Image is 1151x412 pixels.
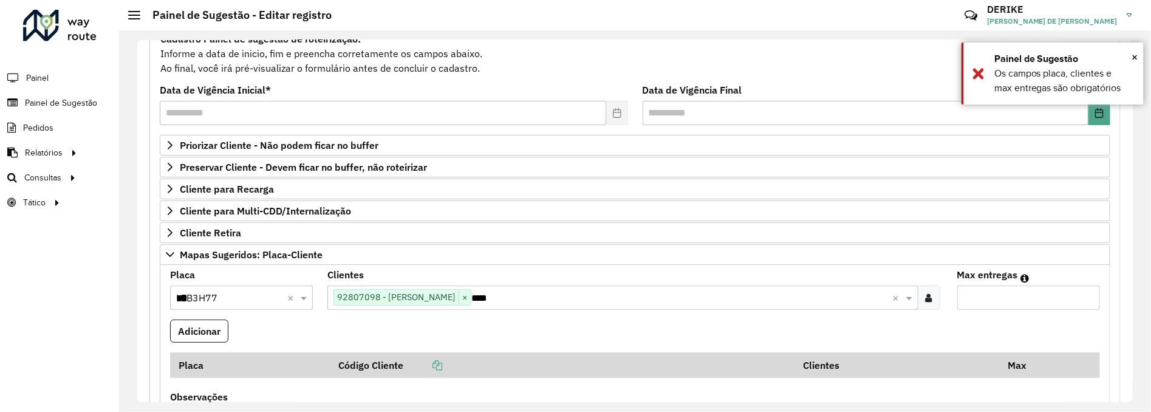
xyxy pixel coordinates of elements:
div: Painel de Sugestão [994,52,1135,66]
label: Data de Vigência Final [643,83,742,97]
button: Close [1132,48,1138,66]
em: Máximo de clientes que serão colocados na mesma rota com os clientes informados [1021,273,1030,283]
div: Informe a data de inicio, fim e preencha corretamente os campos abaixo. Ao final, você irá pré-vi... [160,31,1110,76]
span: × [1132,50,1138,64]
span: Pedidos [23,122,53,134]
span: Preservar Cliente - Devem ficar no buffer, não roteirizar [180,162,427,172]
span: Mapas Sugeridos: Placa-Cliente [180,250,323,259]
a: Cliente para Recarga [160,179,1110,199]
a: Priorizar Cliente - Não podem ficar no buffer [160,135,1110,156]
button: Adicionar [170,320,228,343]
span: Relatórios [25,146,63,159]
a: Cliente Retira [160,222,1110,243]
button: Choose Date [1088,101,1110,125]
label: Data de Vigência Inicial [160,83,271,97]
a: Preservar Cliente - Devem ficar no buffer, não roteirizar [160,157,1110,177]
span: Painel de Sugestão [25,97,97,109]
th: Clientes [795,352,1000,378]
span: [PERSON_NAME] DE [PERSON_NAME] [987,16,1118,27]
span: Clear all [287,290,298,305]
strong: Cadastro Painel de sugestão de roteirização: [160,33,361,45]
a: Copiar [404,359,443,371]
h3: DERIKE [987,4,1118,15]
span: Clear all [893,290,903,305]
span: Painel [26,72,49,84]
a: Contato Rápido [958,2,984,29]
span: 92807098 - [PERSON_NAME] [334,290,459,304]
span: Tático [23,196,46,209]
span: Priorizar Cliente - Não podem ficar no buffer [180,140,378,150]
h2: Painel de Sugestão - Editar registro [140,9,332,22]
th: Código Cliente [330,352,795,378]
label: Placa [170,267,195,282]
span: × [459,290,471,305]
label: Max entregas [957,267,1018,282]
label: Observações [170,390,228,404]
a: Mapas Sugeridos: Placa-Cliente [160,244,1110,265]
div: Os campos placa, clientes e max entregas são obrigatórios [994,66,1135,95]
span: Cliente Retira [180,228,241,238]
a: Cliente para Multi-CDD/Internalização [160,201,1110,221]
span: Cliente para Multi-CDD/Internalização [180,206,351,216]
label: Clientes [327,267,364,282]
th: Placa [170,352,330,378]
span: Consultas [24,171,61,184]
th: Max [1000,352,1048,378]
span: Cliente para Recarga [180,184,274,194]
